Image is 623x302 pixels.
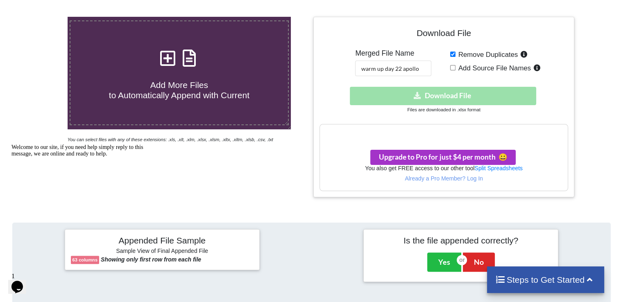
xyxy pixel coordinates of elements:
[3,3,135,16] span: Welcome to our site, if you need help simply reply to this message, we are online and ready to help.
[355,49,431,58] h5: Merged File Name
[71,235,254,247] h4: Appended File Sample
[495,275,596,285] h4: Steps to Get Started
[427,252,461,271] button: Yes
[355,61,431,76] input: Enter File Name
[407,107,480,112] small: Files are downloaded in .xlsx format
[495,153,507,161] span: smile
[463,252,495,271] button: No
[474,165,523,171] a: Split Spreadsheets
[320,165,567,172] h6: You also get FREE access to our other tool
[370,150,516,165] button: Upgrade to Pro for just $4 per monthsmile
[68,137,273,142] i: You can select files with any of these extensions: .xls, .xlt, .xlm, .xlsx, .xlsm, .xltx, .xltm, ...
[8,269,34,294] iframe: chat widget
[3,3,151,16] div: Welcome to our site, if you need help simply reply to this message, we are online and ready to help.
[369,235,552,246] h4: Is the file appended correctly?
[379,153,507,161] span: Upgrade to Pro for just $4 per month
[455,51,518,59] span: Remove Duplicates
[455,64,531,72] span: Add Source File Names
[320,174,567,183] p: Already a Pro Member? Log In
[109,80,249,100] span: Add More Files to Automatically Append with Current
[320,128,567,137] h3: Your files are more than 1 MB
[319,23,568,46] h4: Download File
[71,248,254,256] h6: Sample View of Final Appended File
[8,141,156,265] iframe: chat widget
